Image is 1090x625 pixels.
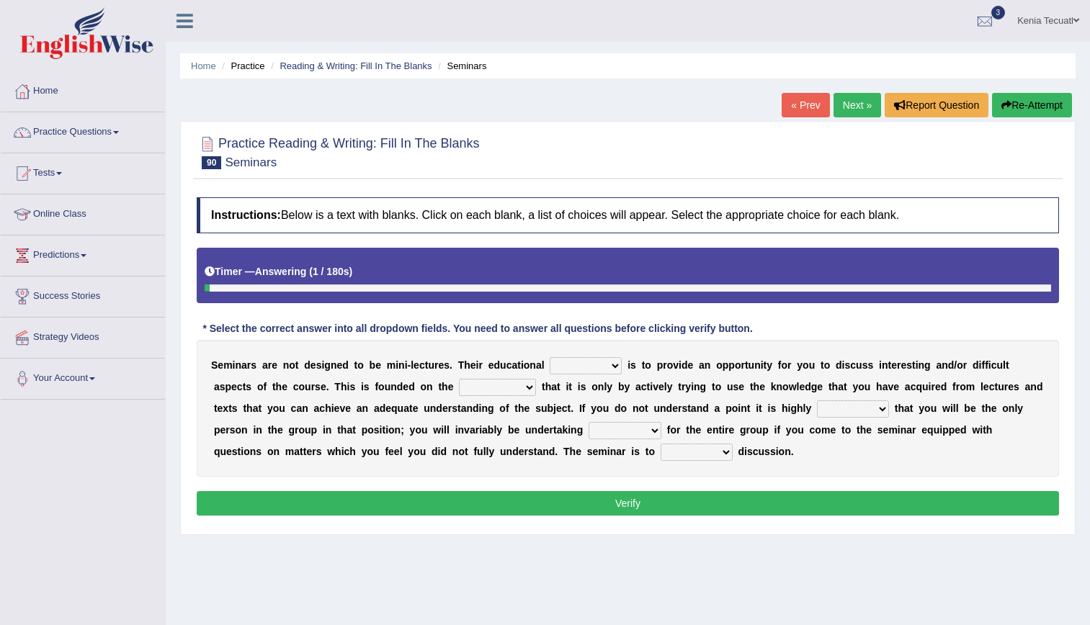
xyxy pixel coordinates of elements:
b: k [771,381,777,392]
b: o [667,359,674,371]
b: e [759,381,765,392]
b: p [657,359,664,371]
b: t [438,381,442,392]
b: d [397,381,403,392]
b: t [272,381,276,392]
b: n [598,381,604,392]
b: t [678,381,682,392]
b: e [345,403,351,414]
b: i [233,359,236,371]
b: d [836,359,842,371]
b: a [536,359,542,371]
b: o [645,359,651,371]
b: e [1008,381,1014,392]
b: t [642,359,645,371]
b: a [905,381,911,392]
b: o [273,403,280,414]
b: c [291,403,297,414]
b: o [858,381,865,392]
b: s [232,403,238,414]
b: i [521,359,524,371]
b: - [408,359,411,371]
b: d [408,381,415,392]
b: n [882,359,888,371]
a: Next » [834,93,881,117]
b: f [982,359,986,371]
b: p [723,359,729,371]
b: l [797,381,800,392]
b: t [258,403,262,414]
b: v [653,381,658,392]
b: h [754,381,760,392]
b: n [530,359,536,371]
b: i [361,381,364,392]
b: n [694,381,700,392]
b: i [566,381,568,392]
b: a [403,403,409,414]
b: o [299,381,305,392]
a: Strategy Videos [1,318,165,354]
b: u [856,359,862,371]
b: i [761,359,764,371]
a: Online Class [1,194,165,230]
b: o [591,381,598,392]
b: t [295,359,299,371]
b: i [476,359,479,371]
b: e [935,381,941,392]
b: u [727,381,733,392]
b: r [741,359,744,371]
b: t [647,381,651,392]
b: n [426,381,433,392]
b: n [919,359,925,371]
b: t [568,381,572,392]
a: Practice Questions [1,112,165,148]
b: e [891,359,897,371]
b: u [385,381,391,392]
b: e [282,381,287,392]
b: y [267,403,273,414]
b: u [809,359,816,371]
b: r [478,359,482,371]
b: h [325,403,331,414]
b: r [1004,381,1008,392]
b: n [362,403,369,414]
b: e [218,359,223,371]
b: c [319,403,325,414]
b: o [803,359,809,371]
b: s [630,359,636,371]
b: s [316,359,322,371]
a: Tests [1,153,165,189]
a: « Prev [782,93,829,117]
b: t [764,359,767,371]
b: e [687,359,693,371]
b: e [403,381,408,392]
li: Seminars [434,59,486,73]
b: e [817,381,823,392]
button: Report Question [885,93,988,117]
b: a [253,403,259,414]
b: q [916,381,922,392]
h4: Below is a text with blanks. Click on each blank, a list of choices will appear. Select the appro... [197,197,1059,233]
b: y [685,381,691,392]
b: s [251,359,256,371]
b: e [385,403,391,414]
b: e [448,381,454,392]
b: w [789,381,797,392]
b: e [893,381,899,392]
b: 1 / 180s [313,266,349,277]
b: h [276,381,282,392]
b: b [618,381,625,392]
b: d [805,381,811,392]
b: ( [309,266,313,277]
b: a [214,381,220,392]
b: a [883,381,888,392]
b: e [799,381,805,392]
b: s [862,359,868,371]
b: s [349,381,355,392]
b: a [374,403,380,414]
b: y [767,359,772,371]
b: e [311,359,316,371]
b: u [424,403,430,414]
b: t [888,359,891,371]
b: i [879,359,882,371]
